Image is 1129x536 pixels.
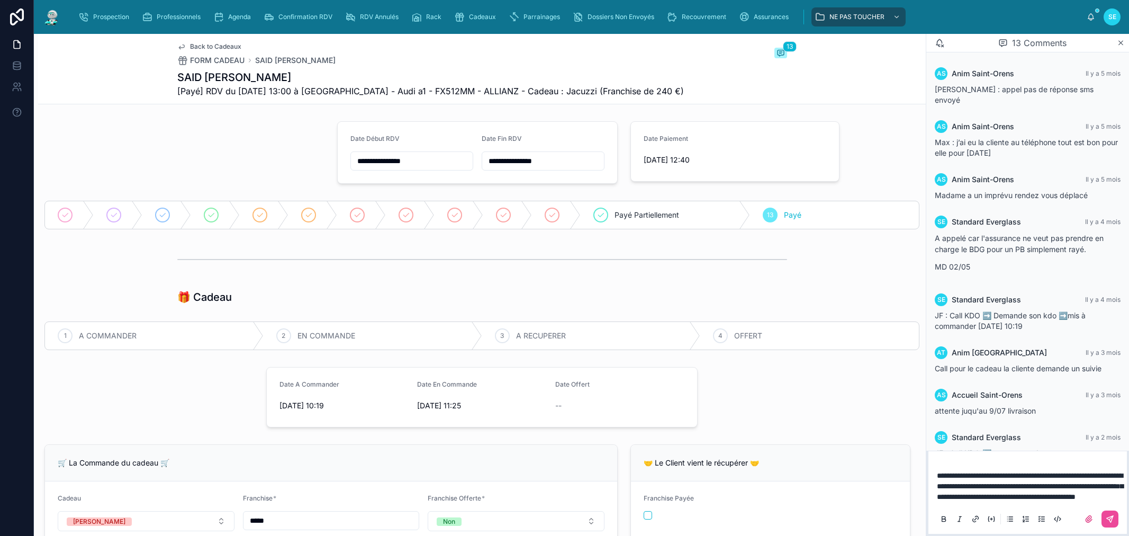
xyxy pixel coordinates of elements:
span: Max : j’ai eu la cliente au téléphone tout est bon pour elle pour [DATE] [935,138,1118,157]
span: 2 [282,332,285,340]
a: Recouvrement [664,7,734,26]
span: Il y a 5 mois [1086,122,1121,130]
span: Rack [426,13,441,21]
span: Accueil Saint-Orens [952,390,1023,400]
p: MD 02/05 [935,261,1121,272]
img: App logo [42,8,61,25]
span: Standard Everglass [952,217,1021,227]
span: AT [937,349,945,357]
span: 13 [767,211,773,219]
span: [PERSON_NAME] : appel pas de réponse sms envoyé [935,85,1094,104]
span: A COMMANDER [79,330,137,341]
span: Parrainages [523,13,560,21]
a: Assurances [736,7,796,26]
span: Il y a 5 mois [1086,175,1121,183]
span: Recouvrement [682,13,726,21]
span: Anim Saint-Orens [952,68,1014,79]
span: Professionnels [157,13,201,21]
a: RDV Annulés [342,7,406,26]
span: Franchise Offerte [428,494,481,502]
span: Madame a un imprévu rendez vous déplacé [935,191,1088,200]
span: A RECUPERER [516,330,566,341]
span: [DATE] 12:40 [644,155,826,165]
span: JF : Call KDO ➡️ en commande [935,449,1043,458]
span: FORM CADEAU [190,55,245,66]
span: Standard Everglass [952,432,1021,443]
span: Payé [784,210,801,220]
a: FORM CADEAU [177,55,245,66]
span: [DATE] 11:25 [417,400,546,411]
span: Franchise [243,494,273,502]
span: attente juqu'au 9/07 livraison [935,406,1036,415]
a: Parrainages [505,7,567,26]
span: Agenda [228,13,251,21]
span: Anim Saint-Orens [952,174,1014,185]
h1: SAID [PERSON_NAME] [177,70,684,85]
span: 4 [718,332,722,340]
span: EN COMMANDE [297,330,355,341]
span: Assurances [754,13,789,21]
span: Il y a 3 mois [1086,349,1121,356]
p: A appelé car l'assurance ne veut pas prendre en charge le BDG pour un PB simplement rayé. [935,233,1121,255]
span: JF : Call KDO ➡️ Demande son kdo ➡️mis à commander [DATE] 10:19 [935,311,1086,330]
a: Cadeaux [451,7,503,26]
span: Payé Partiellement [615,210,679,220]
span: AS [937,69,946,78]
span: Cadeaux [469,13,496,21]
span: Anim [GEOGRAPHIC_DATA] [952,347,1047,358]
span: NE PAS TOUCHER [829,13,884,21]
span: Standard Everglass [952,294,1021,305]
span: 13 Comments [1012,37,1067,49]
span: Date En Commande [417,380,477,388]
span: [DATE] 10:19 [279,400,409,411]
span: Prospection [93,13,129,21]
a: Prospection [75,7,137,26]
span: [Payé] RDV du [DATE] 13:00 à [GEOGRAPHIC_DATA] - Audi a1 - FX512MM - ALLIANZ - Cadeau : Jacuzzi (... [177,85,684,97]
a: Confirmation RDV [260,7,340,26]
a: Professionnels [139,7,208,26]
span: -- [555,400,562,411]
span: Il y a 5 mois [1086,69,1121,77]
span: AS [937,175,946,184]
span: 3 [500,332,504,340]
a: Dossiers Non Envoyés [570,7,662,26]
span: Anim Saint-Orens [952,121,1014,132]
span: SE [937,218,945,226]
span: Back to Cadeaux [190,42,241,51]
span: Dossiers Non Envoyés [588,13,654,21]
a: Back to Cadeaux [177,42,241,51]
span: Date A Commander [279,380,339,388]
div: [PERSON_NAME] [73,517,125,526]
span: 1 [64,332,67,340]
span: Franchise Payée [644,494,694,502]
a: Rack [408,7,449,26]
span: SE [937,296,945,304]
span: Date Paiement [644,135,688,142]
span: Date Offert [555,380,590,388]
span: 🤝 Le Client vient le récupérer 🤝 [644,458,759,467]
span: Il y a 4 mois [1085,296,1121,303]
span: AS [937,122,946,131]
span: SE [1108,13,1116,21]
span: Call pour le cadeau la cliente demande un suivie [935,364,1101,373]
span: Il y a 4 mois [1085,218,1121,226]
span: Il y a 2 mois [1086,433,1121,441]
button: 13 [774,48,787,60]
span: Date Fin RDV [482,135,522,142]
button: Select Button [58,511,234,531]
span: Date Début RDV [350,135,400,142]
span: Il y a 3 mois [1086,391,1121,399]
span: AS [937,391,946,399]
span: 🛒 La Commande du cadeau 🛒 [58,458,169,467]
a: SAID [PERSON_NAME] [255,55,336,66]
span: Cadeau [58,494,81,502]
a: NE PAS TOUCHER [811,7,906,26]
h1: 🎁 Cadeau [177,290,232,305]
div: Non [443,517,455,526]
div: scrollable content [70,5,1087,29]
a: Agenda [210,7,258,26]
button: Select Button [428,511,604,531]
span: SE [937,433,945,442]
span: 13 [783,41,797,52]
